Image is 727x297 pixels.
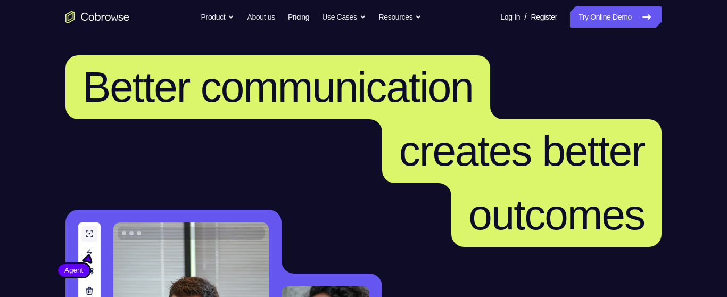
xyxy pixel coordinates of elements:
a: About us [247,6,275,28]
button: Use Cases [322,6,366,28]
span: outcomes [468,191,645,238]
button: Resources [379,6,422,28]
button: Product [201,6,235,28]
a: Pricing [288,6,309,28]
span: Agent [58,265,89,276]
span: creates better [399,127,645,175]
a: Register [531,6,557,28]
a: Try Online Demo [570,6,662,28]
a: Go to the home page [65,11,129,23]
span: Better communication [82,63,473,111]
a: Log In [500,6,520,28]
span: / [524,11,526,23]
